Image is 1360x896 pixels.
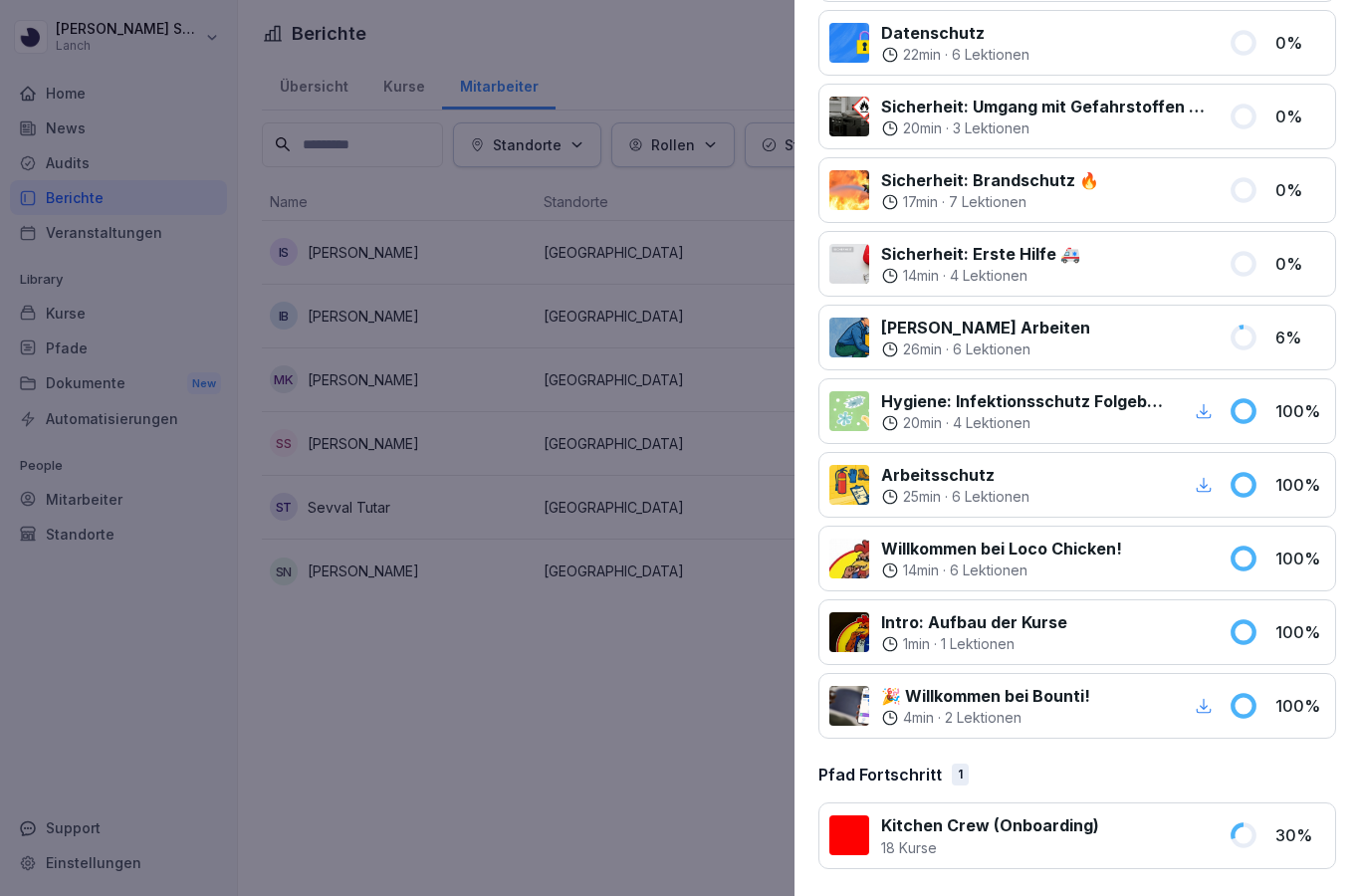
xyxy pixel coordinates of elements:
[1275,694,1325,718] p: 100 %
[881,813,1099,837] p: Kitchen Crew (Onboarding)
[903,708,934,728] p: 4 min
[881,95,1205,118] p: Sicherheit: Umgang mit Gefahrstoffen 🦺
[1275,547,1325,570] p: 100 %
[818,763,942,786] p: Pfad Fortschritt
[903,413,942,433] p: 20 min
[952,45,1029,65] p: 6 Lektionen
[903,339,942,359] p: 26 min
[1275,399,1325,423] p: 100 %
[1275,178,1325,202] p: 0 %
[903,266,939,286] p: 14 min
[881,610,1067,634] p: Intro: Aufbau der Kurse
[881,463,1029,487] p: Arbeitsschutz
[952,764,969,785] div: 1
[1275,326,1325,349] p: 6 %
[950,266,1027,286] p: 4 Lektionen
[881,192,1099,212] div: ·
[881,684,1090,708] p: 🎉 Willkommen bei Bounti!
[941,634,1015,654] p: 1 Lektionen
[903,45,941,65] p: 22 min
[881,708,1090,728] div: ·
[1275,105,1325,128] p: 0 %
[881,413,1167,433] div: ·
[881,560,1122,580] div: ·
[953,339,1030,359] p: 6 Lektionen
[953,413,1030,433] p: 4 Lektionen
[1275,620,1325,644] p: 100 %
[881,537,1122,560] p: Willkommen bei Loco Chicken!
[950,560,1027,580] p: 6 Lektionen
[881,21,1029,45] p: Datenschutz
[881,266,1080,286] div: ·
[881,242,1080,266] p: Sicherheit: Erste Hilfe 🚑
[881,634,1067,654] div: ·
[945,708,1021,728] p: 2 Lektionen
[949,192,1026,212] p: 7 Lektionen
[1275,823,1325,847] p: 30 %
[903,118,942,138] p: 20 min
[881,837,1099,858] p: 18 Kurse
[881,339,1090,359] div: ·
[903,560,939,580] p: 14 min
[881,118,1205,138] div: ·
[952,487,1029,507] p: 6 Lektionen
[881,389,1167,413] p: Hygiene: Infektionsschutz Folgebelehrung (nach §43 IfSG)
[881,316,1090,339] p: [PERSON_NAME] Arbeiten
[1275,252,1325,276] p: 0 %
[903,634,930,654] p: 1 min
[903,192,938,212] p: 17 min
[881,487,1029,507] div: ·
[881,45,1029,65] div: ·
[1275,473,1325,497] p: 100 %
[1275,31,1325,55] p: 0 %
[903,487,941,507] p: 25 min
[881,168,1099,192] p: Sicherheit: Brandschutz 🔥
[953,118,1029,138] p: 3 Lektionen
